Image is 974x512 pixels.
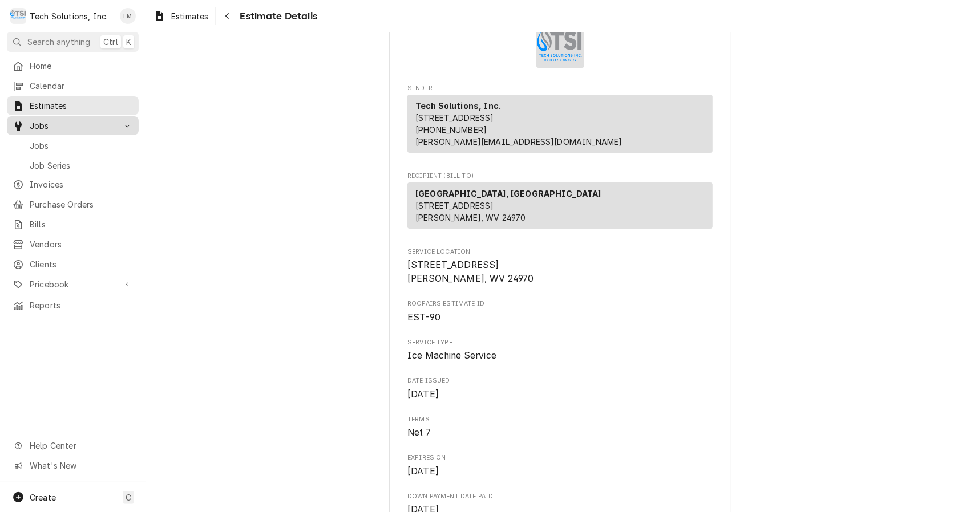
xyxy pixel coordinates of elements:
[7,275,139,294] a: Go to Pricebook
[7,56,139,75] a: Home
[407,84,713,93] span: Sender
[27,36,90,48] span: Search anything
[103,36,118,48] span: Ctrl
[30,493,56,502] span: Create
[536,20,584,68] img: Logo
[30,299,133,311] span: Reports
[30,160,133,172] span: Job Series
[407,466,439,477] span: [DATE]
[120,8,136,24] div: LM
[407,259,534,284] span: [STREET_ADDRESS] [PERSON_NAME], WV 24970
[218,7,236,25] button: Navigate back
[30,100,133,112] span: Estimates
[407,338,713,363] div: Service Type
[407,453,713,462] span: Expires On
[407,415,713,424] span: Terms
[30,238,133,250] span: Vendors
[407,389,439,400] span: [DATE]
[407,376,713,401] div: Date Issued
[407,350,496,361] span: Ice Machine Service
[30,80,133,92] span: Calendar
[407,415,713,440] div: Terms
[7,195,139,214] a: Purchase Orders
[407,312,440,323] span: EST-90
[407,427,431,438] span: Net 7
[407,338,713,347] span: Service Type
[415,113,494,123] span: [STREET_ADDRESS]
[120,8,136,24] div: Leah Meadows's Avatar
[7,175,139,194] a: Invoices
[7,296,139,315] a: Reports
[407,182,713,229] div: Recipient (Bill To)
[171,10,208,22] span: Estimates
[407,247,713,286] div: Service Location
[407,247,713,257] span: Service Location
[30,278,116,290] span: Pricebook
[7,156,139,175] a: Job Series
[30,440,132,452] span: Help Center
[415,101,501,111] strong: Tech Solutions, Inc.
[407,453,713,478] div: Expires On
[407,172,713,181] span: Recipient (Bill To)
[30,140,133,152] span: Jobs
[30,460,132,472] span: What's New
[7,32,139,52] button: Search anythingCtrlK
[236,9,317,24] span: Estimate Details
[7,116,139,135] a: Go to Jobs
[407,182,713,233] div: Recipient (Bill To)
[415,137,623,147] a: [PERSON_NAME][EMAIL_ADDRESS][DOMAIN_NAME]
[7,456,139,475] a: Go to What's New
[407,299,713,324] div: Roopairs Estimate ID
[30,218,133,230] span: Bills
[407,84,713,158] div: Estimate Sender
[407,258,713,285] span: Service Location
[126,36,131,48] span: K
[407,426,713,440] span: Terms
[30,258,133,270] span: Clients
[407,95,713,153] div: Sender
[30,60,133,72] span: Home
[10,8,26,24] div: Tech Solutions, Inc.'s Avatar
[7,215,139,234] a: Bills
[415,189,601,198] strong: [GEOGRAPHIC_DATA], [GEOGRAPHIC_DATA]
[407,172,713,234] div: Estimate Recipient
[407,376,713,385] span: Date Issued
[10,8,26,24] div: T
[30,10,108,22] div: Tech Solutions, Inc.
[407,299,713,308] span: Roopairs Estimate ID
[407,349,713,363] span: Service Type
[407,492,713,501] span: Down Payment Date Paid
[407,388,713,401] span: Date Issued
[415,201,526,222] span: [STREET_ADDRESS] [PERSON_NAME], WV 24970
[30,198,133,210] span: Purchase Orders
[7,255,139,274] a: Clients
[149,7,213,26] a: Estimates
[407,311,713,324] span: Roopairs Estimate ID
[7,235,139,254] a: Vendors
[7,96,139,115] a: Estimates
[407,465,713,478] span: Expires On
[415,125,487,135] a: [PHONE_NUMBER]
[30,120,116,132] span: Jobs
[30,178,133,190] span: Invoices
[7,436,139,455] a: Go to Help Center
[407,95,713,157] div: Sender
[7,76,139,95] a: Calendar
[126,491,131,503] span: C
[7,136,139,155] a: Jobs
